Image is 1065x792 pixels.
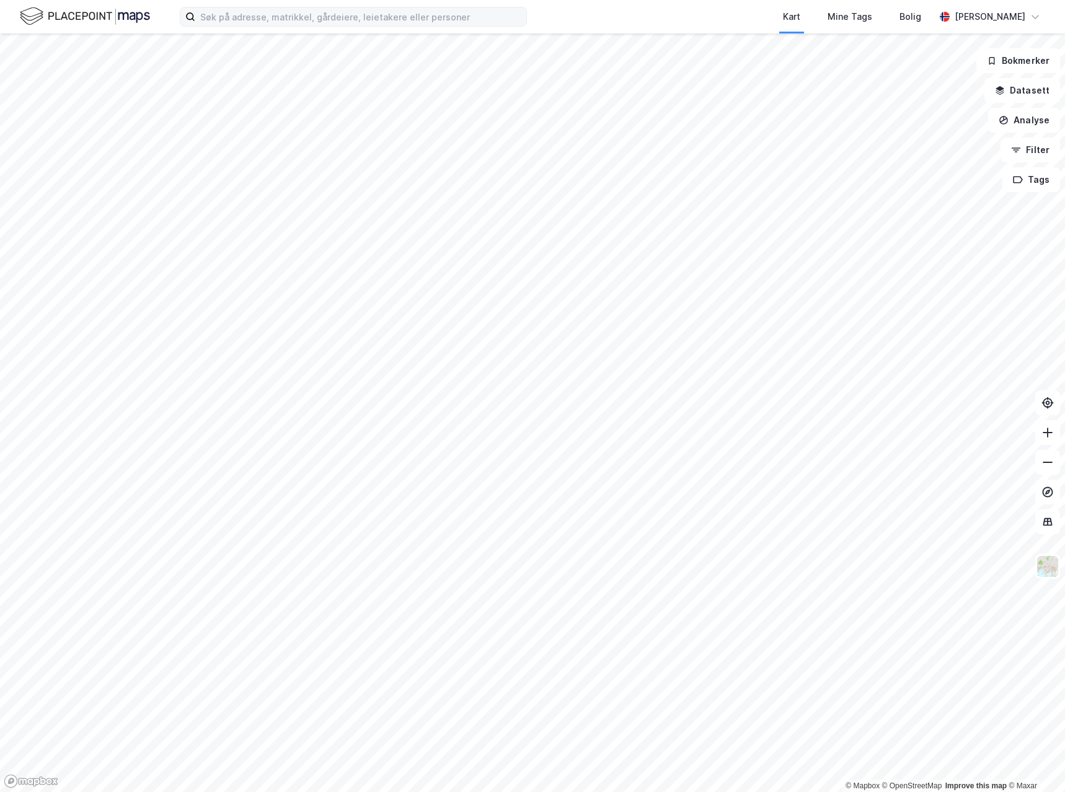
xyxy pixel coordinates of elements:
[988,108,1060,133] button: Analyse
[955,9,1025,24] div: [PERSON_NAME]
[783,9,800,24] div: Kart
[984,78,1060,103] button: Datasett
[1003,733,1065,792] iframe: Chat Widget
[1002,167,1060,192] button: Tags
[4,774,58,788] a: Mapbox homepage
[882,781,942,790] a: OpenStreetMap
[846,781,880,790] a: Mapbox
[1003,733,1065,792] div: Kontrollprogram for chat
[945,781,1007,790] a: Improve this map
[195,7,526,26] input: Søk på adresse, matrikkel, gårdeiere, leietakere eller personer
[20,6,150,27] img: logo.f888ab2527a4732fd821a326f86c7f29.svg
[1001,138,1060,162] button: Filter
[976,48,1060,73] button: Bokmerker
[899,9,921,24] div: Bolig
[828,9,872,24] div: Mine Tags
[1036,555,1059,578] img: Z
